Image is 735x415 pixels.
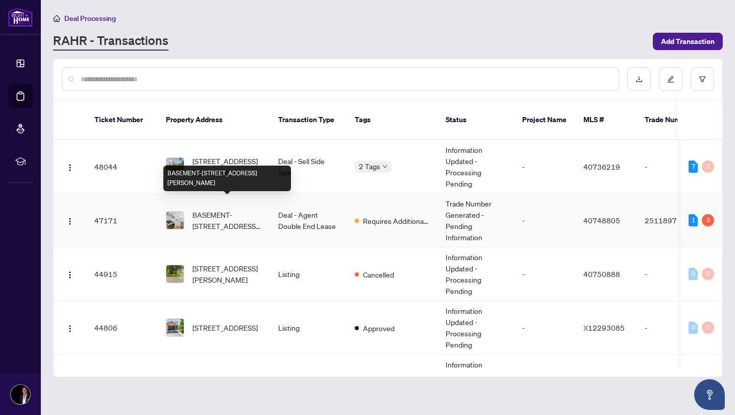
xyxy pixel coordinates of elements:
[86,301,158,355] td: 44806
[270,301,347,355] td: Listing
[86,355,158,408] td: 43762
[66,217,74,225] img: Logo
[437,301,514,355] td: Information Updated - Processing Pending
[62,158,78,175] button: Logo
[702,321,714,334] div: 0
[636,301,708,355] td: -
[62,266,78,282] button: Logo
[689,214,698,226] div: 1
[635,76,643,83] span: download
[163,166,291,191] div: BASEMENT-[STREET_ADDRESS][PERSON_NAME]
[8,8,33,27] img: logo
[689,268,698,280] div: 0
[192,209,262,232] span: BASEMENT-[STREET_ADDRESS][PERSON_NAME]
[192,155,262,178] span: [STREET_ADDRESS][PERSON_NAME]
[347,100,437,140] th: Tags
[636,140,708,194] td: -
[653,33,723,50] button: Add Transaction
[514,247,575,301] td: -
[636,247,708,301] td: -
[437,100,514,140] th: Status
[363,215,429,226] span: Requires Additional Docs
[699,76,706,83] span: filter
[661,33,715,50] span: Add Transaction
[583,162,620,171] span: 40736219
[514,301,575,355] td: -
[86,247,158,301] td: 44915
[583,269,620,279] span: 40750888
[636,194,708,247] td: 2511897
[437,247,514,301] td: Information Updated - Processing Pending
[514,355,575,408] td: -
[636,100,708,140] th: Trade Number
[659,67,682,91] button: edit
[363,269,394,280] span: Cancelled
[166,319,184,336] img: thumbnail-img
[192,263,262,285] span: [STREET_ADDRESS][PERSON_NAME]
[437,194,514,247] td: Trade Number Generated - Pending Information
[66,271,74,279] img: Logo
[702,214,714,226] div: 3
[166,158,184,175] img: thumbnail-img
[66,164,74,172] img: Logo
[86,194,158,247] td: 47171
[514,194,575,247] td: -
[270,355,347,408] td: Listing - Lease
[53,32,168,51] a: RAHR - Transactions
[702,160,714,173] div: 0
[64,14,116,23] span: Deal Processing
[270,247,347,301] td: Listing
[11,385,30,404] img: Profile Icon
[192,322,258,333] span: [STREET_ADDRESS]
[627,67,651,91] button: download
[514,140,575,194] td: -
[636,355,708,408] td: 2511897
[689,321,698,334] div: 0
[667,76,674,83] span: edit
[694,379,725,410] button: Open asap
[270,140,347,194] td: Deal - Sell Side Sale
[583,323,625,332] span: X12293085
[86,140,158,194] td: 48044
[62,212,78,228] button: Logo
[66,325,74,333] img: Logo
[270,194,347,247] td: Deal - Agent Double End Lease
[86,100,158,140] th: Ticket Number
[702,268,714,280] div: 0
[514,100,575,140] th: Project Name
[363,322,395,334] span: Approved
[359,160,380,172] span: 2 Tags
[691,67,714,91] button: filter
[689,160,698,173] div: 7
[382,164,387,169] span: down
[437,140,514,194] td: Information Updated - Processing Pending
[575,100,636,140] th: MLS #
[166,265,184,283] img: thumbnail-img
[53,15,60,22] span: home
[166,212,184,229] img: thumbnail-img
[62,319,78,336] button: Logo
[270,100,347,140] th: Transaction Type
[437,355,514,408] td: Information Updated - Processing Pending
[583,216,620,225] span: 40748805
[158,100,270,140] th: Property Address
